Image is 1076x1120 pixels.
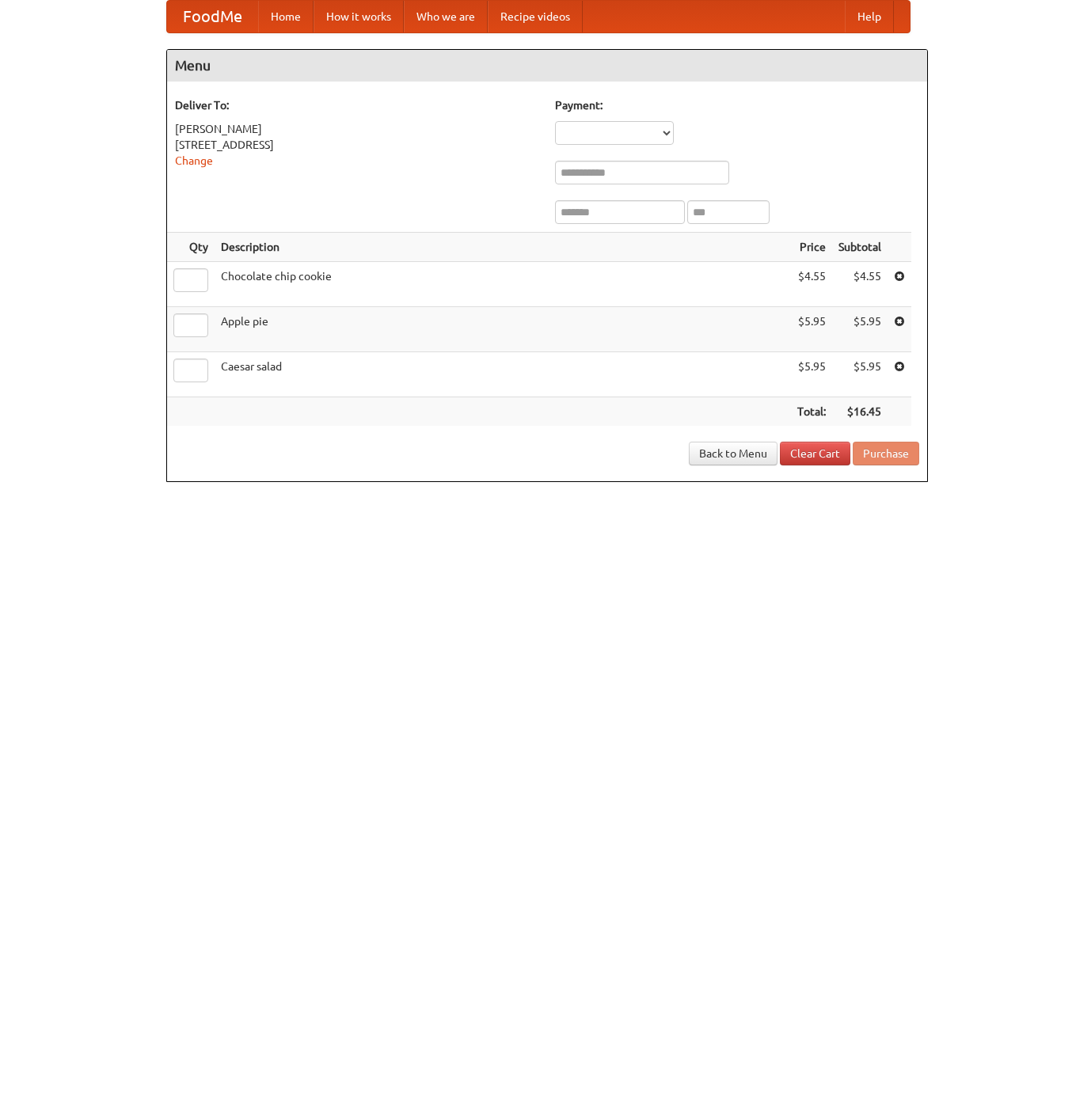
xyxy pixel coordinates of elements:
[175,97,539,113] h5: Deliver To:
[167,50,927,82] h4: Menu
[832,397,888,427] th: $16.45
[853,442,919,465] button: Purchase
[791,352,832,397] td: $5.95
[314,1,404,32] a: How it works
[258,1,314,32] a: Home
[689,442,778,465] a: Back to Menu
[832,352,888,397] td: $5.95
[488,1,583,32] a: Recipe videos
[175,137,539,153] div: [STREET_ADDRESS]
[791,233,832,262] th: Price
[832,262,888,307] td: $4.55
[780,442,850,465] a: Clear Cart
[404,1,488,32] a: Who we are
[791,262,832,307] td: $4.55
[175,121,539,137] div: [PERSON_NAME]
[215,233,791,262] th: Description
[167,233,215,262] th: Qty
[845,1,894,32] a: Help
[167,1,258,32] a: FoodMe
[791,307,832,352] td: $5.95
[175,154,213,167] a: Change
[555,97,919,113] h5: Payment:
[215,352,791,397] td: Caesar salad
[832,307,888,352] td: $5.95
[215,307,791,352] td: Apple pie
[832,233,888,262] th: Subtotal
[215,262,791,307] td: Chocolate chip cookie
[791,397,832,427] th: Total:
